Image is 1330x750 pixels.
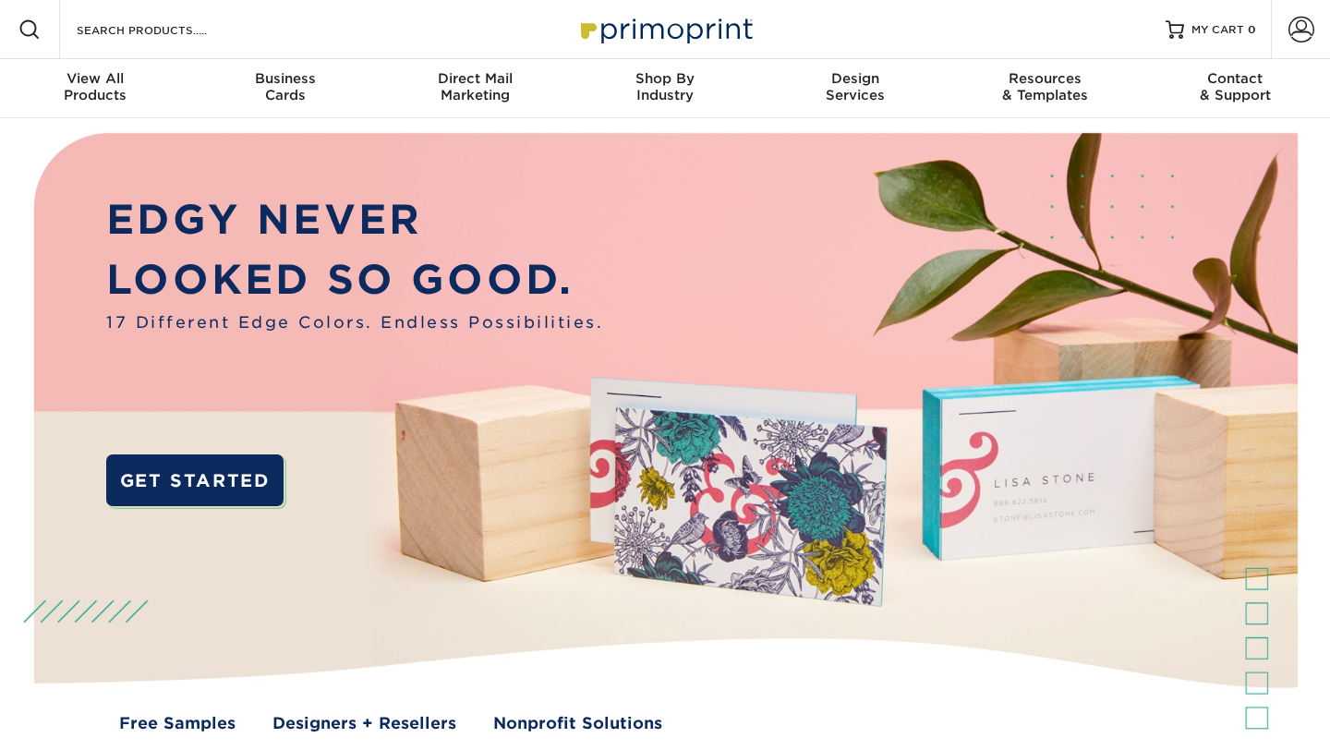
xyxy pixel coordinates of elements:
[106,454,283,507] a: GET STARTED
[106,250,603,310] p: LOOKED SO GOOD.
[573,9,757,49] img: Primoprint
[760,70,950,87] span: Design
[272,711,456,735] a: Designers + Resellers
[190,70,381,87] span: Business
[760,59,950,118] a: DesignServices
[380,70,570,103] div: Marketing
[380,59,570,118] a: Direct MailMarketing
[950,59,1141,118] a: Resources& Templates
[1140,59,1330,118] a: Contact& Support
[570,70,760,103] div: Industry
[570,70,760,87] span: Shop By
[950,70,1141,87] span: Resources
[190,70,381,103] div: Cards
[950,70,1141,103] div: & Templates
[1140,70,1330,87] span: Contact
[1248,23,1256,36] span: 0
[75,18,255,41] input: SEARCH PRODUCTS.....
[493,711,662,735] a: Nonprofit Solutions
[106,190,603,250] p: EDGY NEVER
[1140,70,1330,103] div: & Support
[119,711,236,735] a: Free Samples
[1191,22,1244,38] span: MY CART
[760,70,950,103] div: Services
[570,59,760,118] a: Shop ByIndustry
[190,59,381,118] a: BusinessCards
[106,310,603,334] span: 17 Different Edge Colors. Endless Possibilities.
[380,70,570,87] span: Direct Mail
